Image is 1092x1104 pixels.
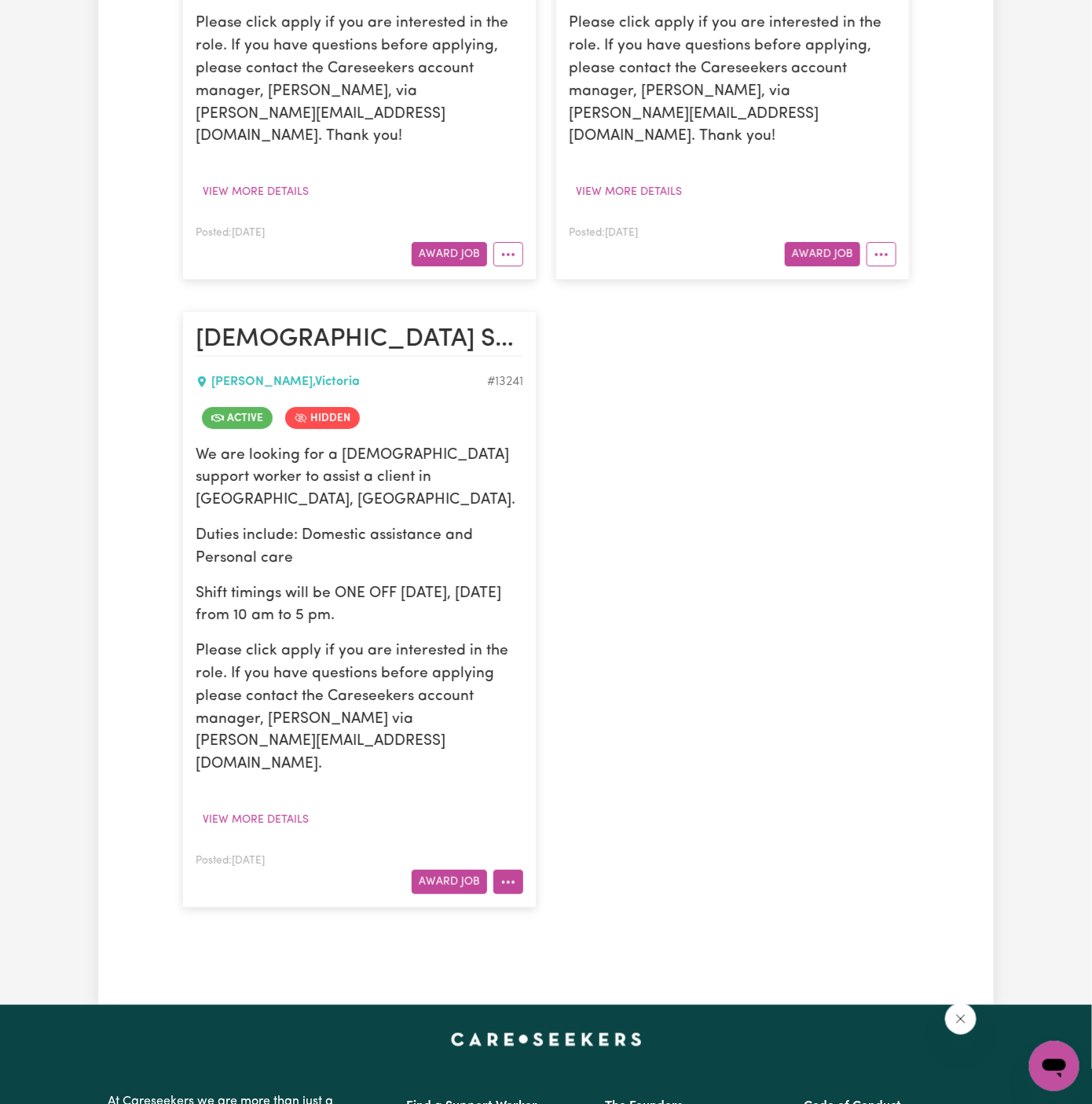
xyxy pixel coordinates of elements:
iframe: Close message [945,1003,977,1035]
button: More options [493,242,523,266]
button: View more details [196,808,316,832]
p: Please click apply if you are interested in the role. If you have questions before applying, plea... [569,13,896,149]
span: Posted: [DATE] [196,228,265,238]
button: Award Job [412,870,487,894]
button: Award Job [785,242,860,266]
button: View more details [196,180,316,204]
a: Careseekers home page [451,1033,642,1046]
span: Job is active [202,407,273,429]
span: Job is hidden [285,407,360,429]
button: More options [493,870,523,894]
div: [PERSON_NAME] , Victoria [196,372,487,391]
p: Please click apply if you are interested in the role. If you have questions before applying, plea... [196,13,523,149]
iframe: Button to launch messaging window [1029,1041,1079,1091]
div: Job ID #13241 [487,372,523,391]
p: Please click apply if you are interested in the role. If you have questions before applying pleas... [196,640,523,776]
button: View more details [569,180,689,204]
button: Award Job [412,242,487,266]
button: More options [867,242,896,266]
span: Posted: [DATE] [196,856,265,866]
p: Duties include: Domestic assistance and Personal care [196,525,523,570]
p: We are looking for a [DEMOGRAPHIC_DATA] support worker to assist a client in [GEOGRAPHIC_DATA], [... [196,445,523,512]
h2: Female Support Worker Needed ONE OFF 15/10 Tuesday In Cobblebank, VIC [196,325,523,356]
span: Need any help? [9,11,95,24]
p: Shift timings will be ONE OFF [DATE], [DATE] from 10 am to 5 pm. [196,583,523,629]
span: Posted: [DATE] [569,228,638,238]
